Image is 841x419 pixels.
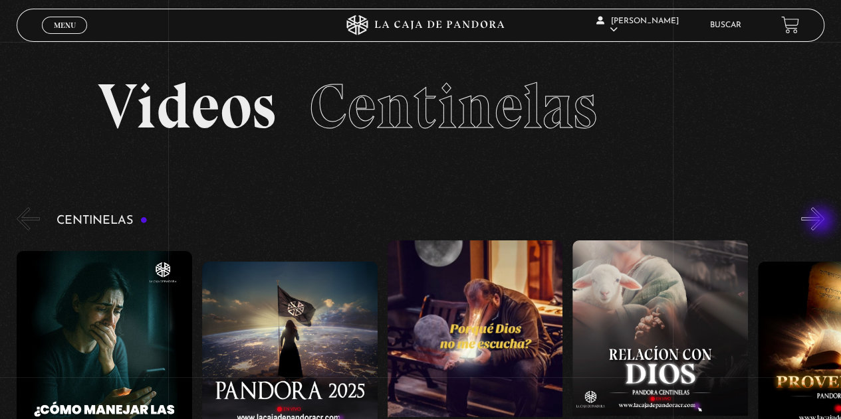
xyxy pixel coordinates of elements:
button: Next [801,207,824,230]
span: Cerrar [49,32,80,41]
h2: Videos [98,75,744,138]
span: Menu [54,21,76,29]
a: Buscar [710,21,741,29]
a: View your shopping cart [781,16,799,34]
span: Centinelas [309,68,597,144]
span: [PERSON_NAME] [596,17,679,34]
h3: Centinelas [57,214,148,227]
button: Previous [17,207,40,230]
